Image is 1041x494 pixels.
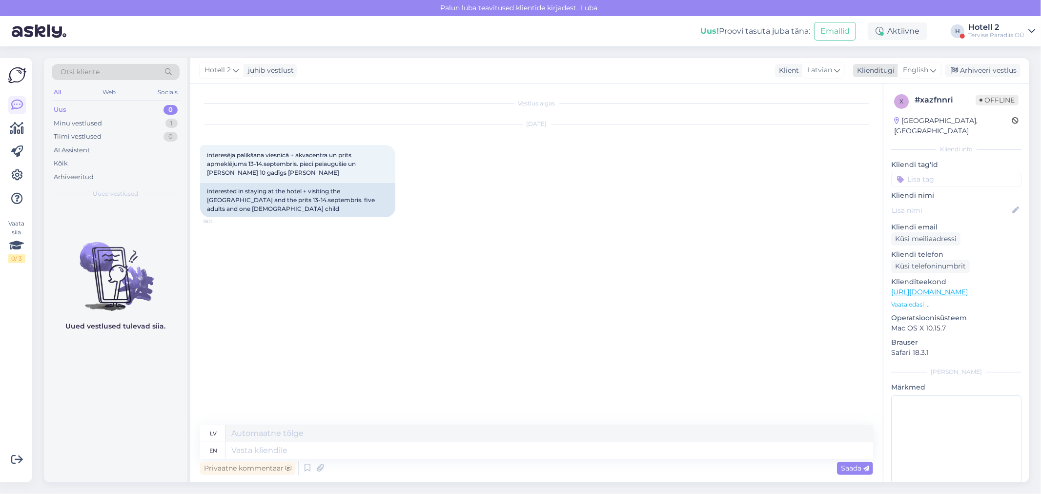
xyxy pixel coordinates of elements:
[894,116,1012,136] div: [GEOGRAPHIC_DATA], [GEOGRAPHIC_DATA]
[891,313,1021,323] p: Operatsioonisüsteem
[156,86,180,99] div: Socials
[44,225,187,312] img: No chats
[891,222,1021,232] p: Kliendi email
[951,24,964,38] div: H
[903,65,928,76] span: English
[200,99,873,108] div: Vestlus algas
[976,95,1019,105] span: Offline
[101,86,118,99] div: Web
[891,288,968,296] a: [URL][DOMAIN_NAME]
[891,348,1021,358] p: Safari 18.3.1
[8,254,25,263] div: 0 / 3
[891,260,970,273] div: Küsi telefoninumbrit
[200,183,395,217] div: interested in staying at the hotel + visiting the [GEOGRAPHIC_DATA] and the prits 13-14.septembri...
[891,249,1021,260] p: Kliendi telefon
[968,23,1035,39] a: Hotell 2Tervise Paradiis OÜ
[968,23,1024,31] div: Hotell 2
[775,65,799,76] div: Klient
[853,65,895,76] div: Klienditugi
[899,98,903,105] span: x
[8,66,26,84] img: Askly Logo
[165,119,178,128] div: 1
[163,132,178,142] div: 0
[915,94,976,106] div: # xazfnnri
[968,31,1024,39] div: Tervise Paradiis OÜ
[891,337,1021,348] p: Brauser
[891,323,1021,333] p: Mac OS X 10.15.7
[700,25,810,37] div: Proovi tasuta juba täna:
[891,277,1021,287] p: Klienditeekond
[244,65,294,76] div: juhib vestlust
[868,22,927,40] div: Aktiivne
[891,172,1021,186] input: Lisa tag
[54,172,94,182] div: Arhiveeritud
[200,120,873,128] div: [DATE]
[54,119,102,128] div: Minu vestlused
[210,442,218,459] div: en
[200,462,295,475] div: Privaatne kommentaar
[945,64,1021,77] div: Arhiveeri vestlus
[892,205,1010,216] input: Lisa nimi
[807,65,832,76] span: Latvian
[207,151,357,176] span: interesēja palikšana viesnīcā + akvacentra un prits apmeklējums 13-14.septembris. pieci peiauguši...
[54,105,66,115] div: Uus
[66,321,166,331] p: Uued vestlused tulevad siia.
[61,67,100,77] span: Otsi kliente
[891,382,1021,392] p: Märkmed
[54,145,90,155] div: AI Assistent
[891,190,1021,201] p: Kliendi nimi
[54,132,102,142] div: Tiimi vestlused
[52,86,63,99] div: All
[891,160,1021,170] p: Kliendi tag'id
[8,219,25,263] div: Vaata siia
[891,300,1021,309] p: Vaata edasi ...
[578,3,601,12] span: Luba
[93,189,139,198] span: Uued vestlused
[841,464,869,473] span: Saada
[891,232,960,246] div: Küsi meiliaadressi
[210,425,217,442] div: lv
[204,65,231,76] span: Hotell 2
[891,368,1021,376] div: [PERSON_NAME]
[203,218,240,225] span: 18:11
[54,159,68,168] div: Kõik
[891,145,1021,154] div: Kliendi info
[700,26,719,36] b: Uus!
[814,22,856,41] button: Emailid
[163,105,178,115] div: 0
